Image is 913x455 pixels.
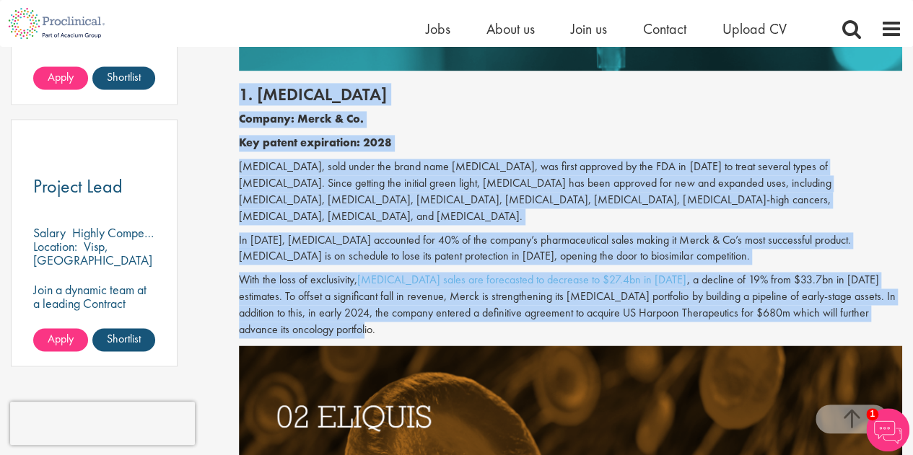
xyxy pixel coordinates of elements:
[866,408,909,451] img: Chatbot
[571,19,607,38] a: Join us
[33,177,155,195] a: Project Lead
[239,135,392,150] b: Key patent expiration: 2028
[239,159,902,224] p: [MEDICAL_DATA], sold under the brand name [MEDICAL_DATA], was first approved by the FDA in [DATE]...
[33,238,77,255] span: Location:
[33,238,152,268] p: Visp, [GEOGRAPHIC_DATA]
[426,19,450,38] a: Jobs
[10,402,195,445] iframe: reCAPTCHA
[33,328,88,351] a: Apply
[33,283,155,392] p: Join a dynamic team at a leading Contract Manufacturing Organisation (CMO) and contribute to grou...
[722,19,787,38] a: Upload CV
[48,331,74,346] span: Apply
[239,85,902,104] h2: 1. [MEDICAL_DATA]
[357,272,686,287] a: [MEDICAL_DATA] sales are forecasted to decrease to $27.4bn in [DATE]
[239,272,902,337] p: With the loss of exclusivity, , a decline of 19% from $33.7bn in [DATE] estimates. To offset a si...
[33,224,66,241] span: Salary
[866,408,878,420] span: 1
[239,111,364,126] b: Company: Merck & Co.
[239,232,902,265] p: In [DATE], [MEDICAL_DATA] accounted for 40% of the company’s pharmaceutical sales making it Merck...
[92,328,155,351] a: Shortlist
[48,69,74,84] span: Apply
[92,66,155,89] a: Shortlist
[33,66,88,89] a: Apply
[643,19,686,38] a: Contact
[33,174,123,198] span: Project Lead
[486,19,535,38] a: About us
[72,224,168,241] p: Highly Competitive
